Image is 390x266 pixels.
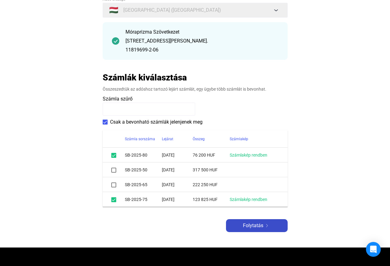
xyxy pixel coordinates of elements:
div: Open Intercom Messenger [366,242,381,257]
td: 222 250 HUF [193,177,230,192]
span: Csak a bevonható számlák jelenjenek meg [110,118,203,126]
span: Folytatás [243,222,263,229]
img: arrow-right-white [263,224,271,227]
button: 🇭🇺[GEOGRAPHIC_DATA] ([GEOGRAPHIC_DATA]) [103,3,288,18]
div: Összeg [193,135,205,143]
span: Számla szűrő [103,96,133,102]
td: SB-2025-75 [125,192,162,207]
div: Számla sorszáma [125,135,162,143]
span: 🇭🇺 [109,6,118,14]
img: checkmark-darker-green-circle [112,37,119,45]
td: SB-2025-50 [125,162,162,177]
div: [STREET_ADDRESS][PERSON_NAME]. [125,37,278,45]
td: [DATE] [162,177,193,192]
span: [GEOGRAPHIC_DATA] ([GEOGRAPHIC_DATA]) [123,6,221,14]
h2: Számlák kiválasztása [103,72,187,83]
div: Számlakép [230,135,280,143]
div: Móraprizma Szövetkezet [125,28,278,36]
td: 76 200 HUF [193,148,230,162]
td: [DATE] [162,148,193,162]
div: Számlakép [230,135,248,143]
td: 123 825 HUF [193,192,230,207]
div: Lejárat [162,135,193,143]
td: 317 500 HUF [193,162,230,177]
div: Lejárat [162,135,173,143]
td: [DATE] [162,192,193,207]
a: Számlakép rendben [230,153,267,158]
td: SB-2025-65 [125,177,162,192]
button: Folytatásarrow-right-white [226,219,288,232]
a: Számlakép rendben [230,197,267,202]
div: Számla sorszáma [125,135,155,143]
td: [DATE] [162,162,193,177]
div: 11819699-2-06 [125,46,278,54]
td: SB-2025-80 [125,148,162,162]
div: Összeszedtük az adóshoz tartozó lejárt számlát, egy ügybe több számlát is bevonhat. [103,86,288,92]
div: Összeg [193,135,230,143]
